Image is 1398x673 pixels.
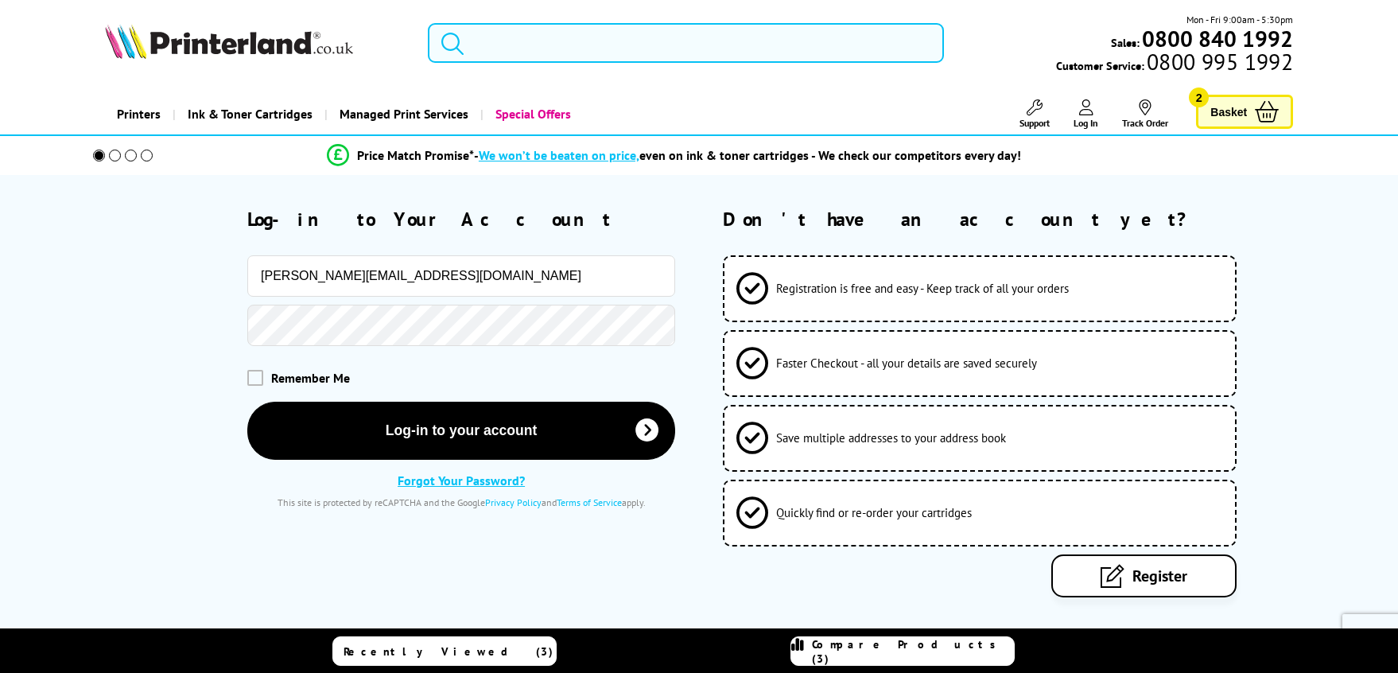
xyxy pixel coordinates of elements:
a: Compare Products (3) [790,636,1015,666]
span: Ink & Toner Cartridges [188,94,313,134]
span: Log In [1074,117,1098,129]
span: Support [1019,117,1050,129]
span: Register [1132,566,1187,586]
a: Privacy Policy [485,496,542,508]
a: 0800 840 1992 [1140,31,1293,46]
span: Compare Products (3) [812,637,1014,666]
span: Quickly find or re-order your cartridges [776,505,972,520]
span: Faster Checkout - all your details are saved securely [776,356,1037,371]
span: We won’t be beaten on price, [479,147,639,163]
span: 0800 995 1992 [1144,54,1293,69]
button: Log-in to your account [247,402,675,460]
span: Basket [1210,101,1247,123]
a: Support [1019,99,1050,129]
span: Remember Me [271,370,350,386]
a: Terms of Service [557,496,622,508]
span: Sales: [1111,35,1140,50]
span: Recently Viewed (3) [344,644,553,659]
a: Log In [1074,99,1098,129]
h2: Don't have an account yet? [723,207,1293,231]
span: Customer Service: [1056,54,1293,73]
b: 0800 840 1992 [1142,24,1293,53]
a: Track Order [1122,99,1168,129]
a: Printerland Logo [105,24,408,62]
span: Mon - Fri 9:00am - 5:30pm [1186,12,1293,27]
a: Register [1051,554,1237,597]
span: Price Match Promise* [357,147,474,163]
a: Basket 2 [1196,95,1293,129]
span: 2 [1189,88,1209,107]
a: Forgot Your Password? [398,473,525,488]
a: Ink & Toner Cartridges [173,94,324,134]
li: modal_Promise [71,142,1277,169]
span: Registration is free and easy - Keep track of all your orders [776,281,1069,296]
span: Save multiple addresses to your address book [776,430,1006,445]
img: Printerland Logo [105,24,353,59]
a: Special Offers [480,94,583,134]
a: Managed Print Services [324,94,480,134]
h2: Log-in to Your Account [247,207,675,231]
a: Recently Viewed (3) [332,636,557,666]
div: This site is protected by reCAPTCHA and the Google and apply. [247,496,675,508]
input: Email [247,255,675,297]
a: Printers [105,94,173,134]
div: - even on ink & toner cartridges - We check our competitors every day! [474,147,1021,163]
